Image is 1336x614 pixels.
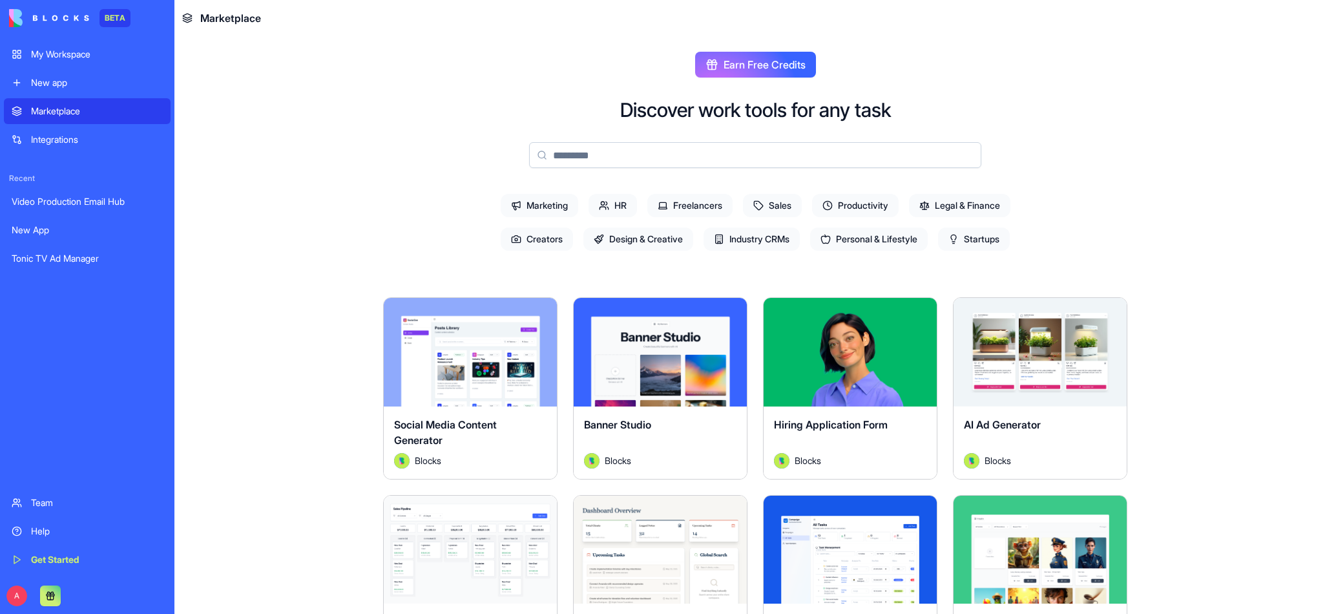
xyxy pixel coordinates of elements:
[31,496,163,509] div: Team
[99,9,130,27] div: BETA
[4,127,171,153] a: Integrations
[583,228,693,251] span: Design & Creative
[200,10,261,26] span: Marketplace
[9,9,130,27] a: BETA
[812,194,899,217] span: Productivity
[743,194,802,217] span: Sales
[31,76,163,89] div: New app
[4,41,171,67] a: My Workspace
[394,453,410,469] img: Avatar
[4,246,171,271] a: Tonic TV Ad Manager
[938,228,1010,251] span: Startups
[415,454,441,467] span: Blocks
[763,297,937,480] a: Hiring Application FormAvatarBlocks
[774,453,789,469] img: Avatar
[795,454,821,467] span: Blocks
[964,453,979,469] img: Avatar
[31,105,163,118] div: Marketplace
[31,48,163,61] div: My Workspace
[985,454,1011,467] span: Blocks
[501,228,573,251] span: Creators
[4,70,171,96] a: New app
[724,57,806,72] span: Earn Free Credits
[774,418,888,431] span: Hiring Application Form
[4,490,171,516] a: Team
[4,217,171,243] a: New App
[4,98,171,124] a: Marketplace
[584,418,651,431] span: Banner Studio
[394,418,497,447] span: Social Media Content Generator
[620,98,891,122] h2: Discover work tools for any task
[584,453,600,469] img: Avatar
[909,194,1010,217] span: Legal & Finance
[6,586,27,606] span: A
[4,189,171,215] a: Video Production Email Hub
[4,547,171,573] a: Get Started
[695,52,816,78] button: Earn Free Credits
[9,9,89,27] img: logo
[573,297,747,480] a: Banner StudioAvatarBlocks
[31,133,163,146] div: Integrations
[12,224,163,237] div: New App
[964,418,1041,431] span: AI Ad Generator
[4,173,171,184] span: Recent
[501,194,578,217] span: Marketing
[810,228,928,251] span: Personal & Lifestyle
[589,194,637,217] span: HR
[31,525,163,538] div: Help
[953,297,1127,480] a: AI Ad GeneratorAvatarBlocks
[383,297,558,480] a: Social Media Content GeneratorAvatarBlocks
[704,228,800,251] span: Industry CRMs
[31,553,163,566] div: Get Started
[605,454,631,467] span: Blocks
[12,252,163,265] div: Tonic TV Ad Manager
[12,195,163,208] div: Video Production Email Hub
[4,518,171,544] a: Help
[647,194,733,217] span: Freelancers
